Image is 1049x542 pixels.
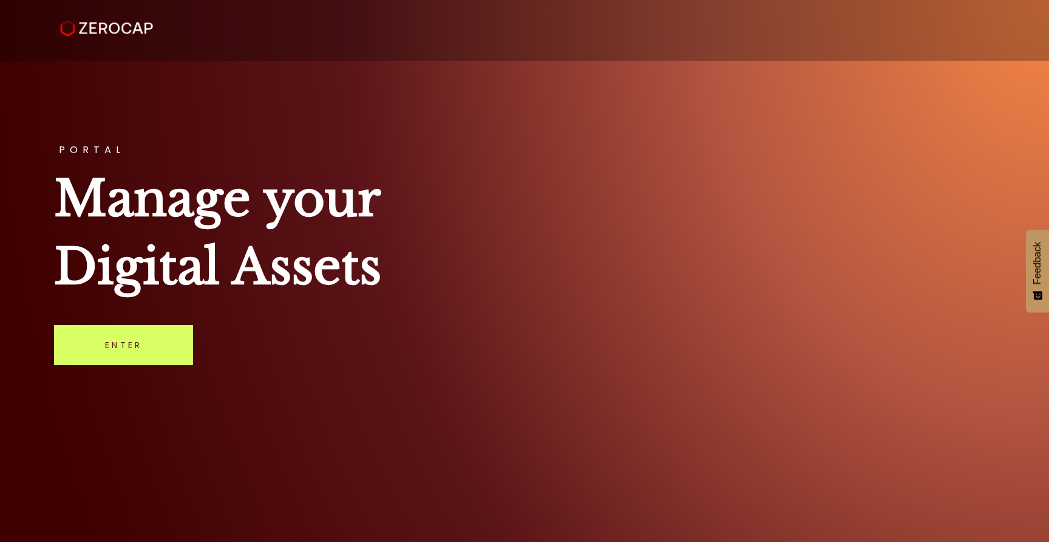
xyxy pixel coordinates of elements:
[60,20,153,37] img: ZeroCap
[1026,230,1049,312] button: Feedback - Show survey
[1032,242,1043,284] span: Feedback
[54,165,995,301] h1: Manage your Digital Assets
[54,145,995,155] h3: PORTAL
[54,325,193,365] a: Enter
